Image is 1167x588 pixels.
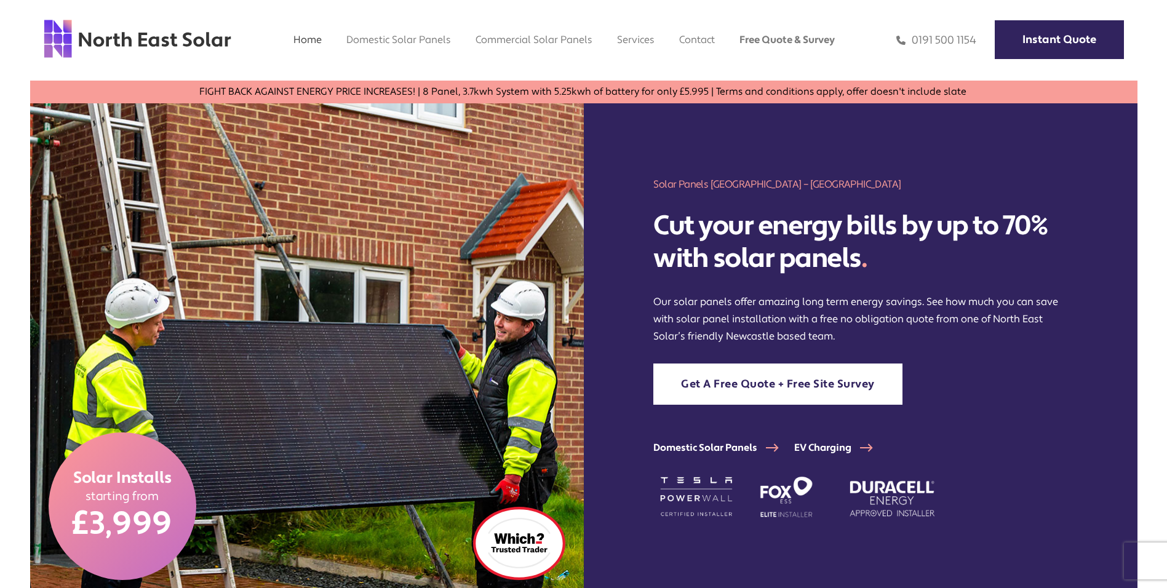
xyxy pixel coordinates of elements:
[995,20,1124,59] a: Instant Quote
[293,33,322,46] a: Home
[476,33,592,46] a: Commercial Solar Panels
[794,442,888,454] a: EV Charging
[86,488,159,504] span: starting from
[653,442,794,454] a: Domestic Solar Panels
[896,33,976,47] a: 0191 500 1154
[653,364,902,405] a: Get A Free Quote + Free Site Survey
[861,241,867,276] span: .
[679,33,715,46] a: Contact
[72,504,172,544] span: £3,999
[49,432,196,580] a: Solar Installs starting from £3,999
[653,210,1067,275] h2: Cut your energy bills by up to 70% with solar panels
[739,33,835,46] a: Free Quote & Survey
[43,18,232,59] img: north east solar logo
[653,293,1067,345] p: Our solar panels offer amazing long term energy savings. See how much you can save with solar pan...
[896,33,906,47] img: phone icon
[346,33,451,46] a: Domestic Solar Panels
[653,177,1067,191] h1: Solar Panels [GEOGRAPHIC_DATA] – [GEOGRAPHIC_DATA]
[473,507,565,580] img: which logo
[73,468,172,489] span: Solar Installs
[617,33,655,46] a: Services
